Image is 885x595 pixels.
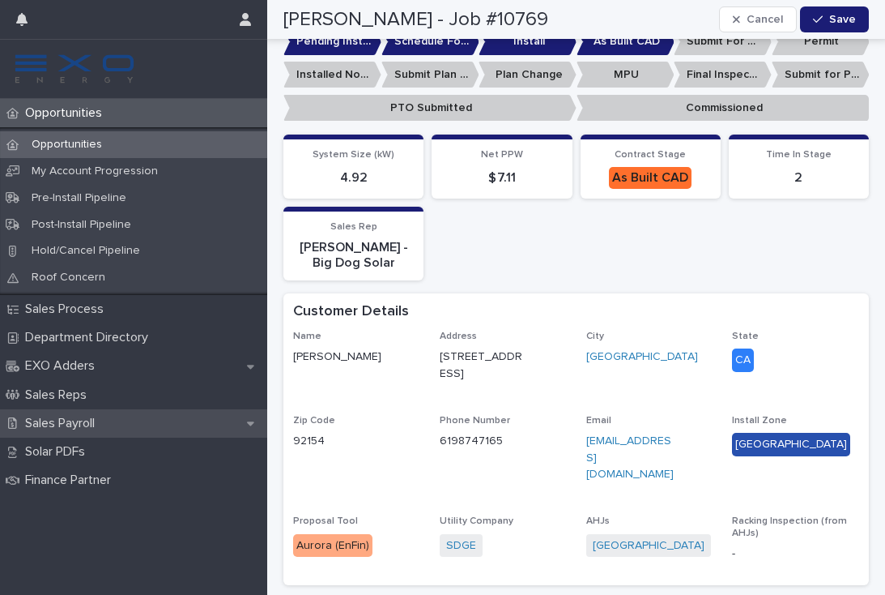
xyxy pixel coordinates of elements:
[283,62,381,88] p: Installed No Permit
[293,332,321,341] span: Name
[719,6,797,32] button: Cancel
[293,349,420,366] p: [PERSON_NAME]
[732,546,859,563] p: -
[19,473,124,488] p: Finance Partner
[293,433,420,450] p: 92154
[732,332,759,341] span: State
[19,387,100,403] p: Sales Reps
[766,150,832,160] span: Time In Stage
[674,28,772,55] p: Submit For Permit
[19,218,144,232] p: Post-Install Pipeline
[738,170,859,186] p: 2
[293,416,335,426] span: Zip Code
[19,444,98,460] p: Solar PDFs
[609,167,691,189] div: As Built CAD
[283,28,381,55] p: Pending Install Task
[772,28,870,55] p: Permit
[577,95,870,122] p: Commissioned
[440,332,477,341] span: Address
[440,516,513,526] span: Utility Company
[13,53,136,85] img: FKS5r6ZBThi8E5hshIGi
[440,349,528,383] p: [STREET_ADDRESS]
[481,150,523,160] span: Net PPW
[283,8,548,32] h2: [PERSON_NAME] - Job #10769
[293,516,358,526] span: Proposal Tool
[615,150,686,160] span: Contract Stage
[747,14,783,25] span: Cancel
[293,534,372,558] div: Aurora (EnFin)
[293,303,409,321] h2: Customer Details
[577,62,674,88] p: MPU
[732,349,754,372] div: CA
[313,150,394,160] span: System Size (kW)
[479,28,577,55] p: Install
[479,62,577,88] p: Plan Change
[440,416,510,426] span: Phone Number
[732,433,850,456] div: [GEOGRAPHIC_DATA]
[586,332,604,341] span: City
[593,537,704,554] a: [GEOGRAPHIC_DATA]
[586,349,698,366] a: [GEOGRAPHIC_DATA]
[586,435,674,481] a: [EMAIL_ADDRESS][DOMAIN_NAME]
[330,222,377,232] span: Sales Rep
[441,170,562,186] p: $ 7.11
[381,62,479,88] p: Submit Plan Change
[440,435,503,447] a: 6198747165
[19,191,139,205] p: Pre-Install Pipeline
[800,6,869,32] button: Save
[772,62,870,88] p: Submit for PTO
[19,416,108,431] p: Sales Payroll
[446,537,476,554] a: SDGE
[19,105,115,121] p: Opportunities
[586,416,611,426] span: Email
[829,14,856,25] span: Save
[674,62,772,88] p: Final Inspection
[19,165,171,178] p: My Account Progression
[293,240,414,271] p: [PERSON_NAME] - Big Dog Solar
[19,358,108,374] p: EXO Adders
[283,95,577,122] p: PTO Submitted
[586,516,610,526] span: AHJs
[381,28,479,55] p: Schedule For Install
[577,28,674,55] p: As Built CAD
[732,416,787,426] span: Install Zone
[293,170,414,186] p: 4.92
[19,138,115,152] p: Opportunities
[19,244,153,258] p: Hold/Cancel Pipeline
[732,516,847,537] span: Racking Inspection (from AHJs)
[19,302,117,317] p: Sales Process
[19,271,118,285] p: Roof Concern
[19,330,161,345] p: Department Directory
